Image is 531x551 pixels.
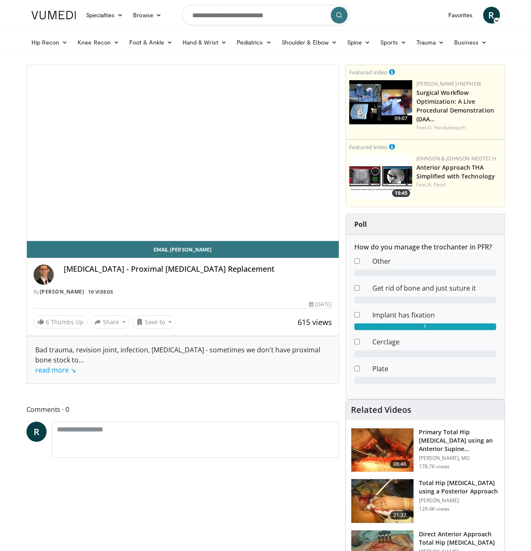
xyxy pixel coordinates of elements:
a: Favorites [443,7,478,24]
span: 19:45 [392,189,410,197]
dd: Other [366,256,502,266]
dd: Plate [366,364,502,374]
a: R [483,7,500,24]
span: 615 views [298,317,332,327]
p: 129.4K views [419,506,450,512]
div: Bad trauma, revision joint, infection, [MEDICAL_DATA] - sometimes we don't have proximal bone sto... [35,345,330,375]
div: By [34,288,332,296]
img: 286987_0000_1.png.150x105_q85_crop-smart_upscale.jpg [351,479,413,523]
h4: [MEDICAL_DATA] - Proximal [MEDICAL_DATA] Replacement [64,265,332,274]
span: 21:37 [390,511,410,520]
span: 06:46 [390,460,410,468]
span: 6 [46,318,49,326]
h6: How do you manage the trochanter in PFR? [354,243,496,251]
h3: Total Hip [MEDICAL_DATA] using a Posterior Approach [419,479,500,496]
img: VuMedi Logo [31,11,76,19]
a: Shoulder & Elbow [277,34,342,51]
button: Save to [133,315,175,329]
a: Business [449,34,492,51]
img: 06bb1c17-1231-4454-8f12-6191b0b3b81a.150x105_q85_crop-smart_upscale.jpg [349,155,412,199]
a: Anterior Approach THA Simplified with Technology [416,163,495,180]
a: Pediatrics [232,34,277,51]
p: [PERSON_NAME], MD [419,455,500,462]
div: [DATE] [309,301,332,308]
a: 19:45 [349,155,412,199]
dd: Cerclage [366,337,502,347]
dd: Get rid of bone and just suture it [366,283,502,293]
strong: Poll [354,220,367,229]
div: Feat. [416,181,501,189]
a: Specialties [81,7,128,24]
a: Spine [342,34,375,51]
a: Hip Recon [26,34,73,51]
a: R [26,422,47,442]
a: Surgical Workflow Optimization: A Live Procedural Demonstration (DAA… [416,89,494,123]
dd: Implant has fixation [366,310,502,320]
a: Johnson & Johnson MedTech [416,155,496,162]
a: Hand & Wrist [178,34,232,51]
h3: Direct Anterior Approach Total Hip [MEDICAL_DATA] [419,530,500,547]
a: Knee Recon [73,34,124,51]
a: 06:46 Primary Total Hip [MEDICAL_DATA] using an Anterior Supine Intermuscula… [PERSON_NAME], MD 1... [351,428,500,472]
h3: Primary Total Hip [MEDICAL_DATA] using an Anterior Supine Intermuscula… [419,428,500,453]
video-js: Video Player [27,65,339,241]
a: Trauma [411,34,450,51]
a: G. Haidukewych [428,124,466,131]
a: Email [PERSON_NAME] [27,241,339,258]
p: [PERSON_NAME] [419,497,500,504]
div: 1 [354,323,496,330]
h4: Related Videos [351,405,411,415]
a: 10 Videos [86,288,116,295]
a: read more ↘ [35,365,76,375]
div: Feat. [416,124,501,131]
a: [PERSON_NAME] [40,288,84,295]
p: 178.7K views [419,463,450,470]
img: Avatar [34,265,54,285]
small: Featured Video [349,68,387,76]
a: Browse [128,7,167,24]
a: Sports [375,34,411,51]
img: bcfc90b5-8c69-4b20-afee-af4c0acaf118.150x105_q85_crop-smart_upscale.jpg [349,80,412,124]
a: 21:37 Total Hip [MEDICAL_DATA] using a Posterior Approach [PERSON_NAME] 129.4K views [351,479,500,523]
img: 263423_3.png.150x105_q85_crop-smart_upscale.jpg [351,428,413,472]
input: Search topics, interventions [182,5,350,25]
a: A. Patel [428,181,446,188]
span: 09:07 [392,115,410,122]
a: [PERSON_NAME]+Nephew [416,80,481,87]
a: 6 Thumbs Up [34,315,87,328]
span: Comments 0 [26,404,339,415]
button: Share [91,315,130,329]
a: Foot & Ankle [124,34,178,51]
span: ... [35,355,84,375]
small: Featured Video [349,143,387,151]
a: 09:07 [349,80,412,124]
